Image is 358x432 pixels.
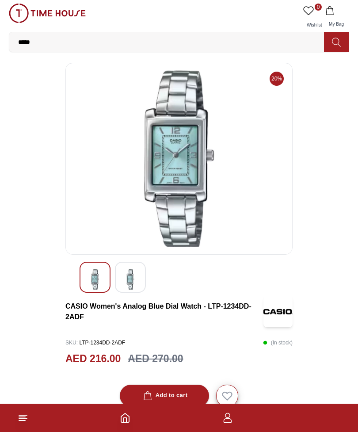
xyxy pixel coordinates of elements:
[87,269,103,290] img: CASIO Women's Analog Blue Dial Watch - LTP-1234DD-2ADF
[120,385,209,407] button: Add to cart
[65,351,121,367] h2: AED 216.00
[303,23,325,27] span: Wishlist
[263,296,293,327] img: CASIO Women's Analog Blue Dial Watch - LTP-1234DD-2ADF
[73,70,285,247] img: CASIO Women's Analog Blue Dial Watch - LTP-1234DD-2ADF
[301,4,324,32] a: 0Wishlist
[270,72,284,86] span: 20%
[65,336,125,349] p: LTP-1234DD-2ADF
[65,340,78,346] span: SKU :
[128,351,183,367] h3: AED 270.00
[324,4,349,32] button: My Bag
[9,4,86,23] img: ...
[141,390,188,401] div: Add to cart
[120,413,130,423] a: Home
[325,22,347,27] span: My Bag
[65,301,263,322] h3: CASIO Women's Analog Blue Dial Watch - LTP-1234DD-2ADF
[315,4,322,11] span: 0
[263,336,293,349] p: ( In stock )
[122,269,138,290] img: CASIO Women's Analog Blue Dial Watch - LTP-1234DD-2ADF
